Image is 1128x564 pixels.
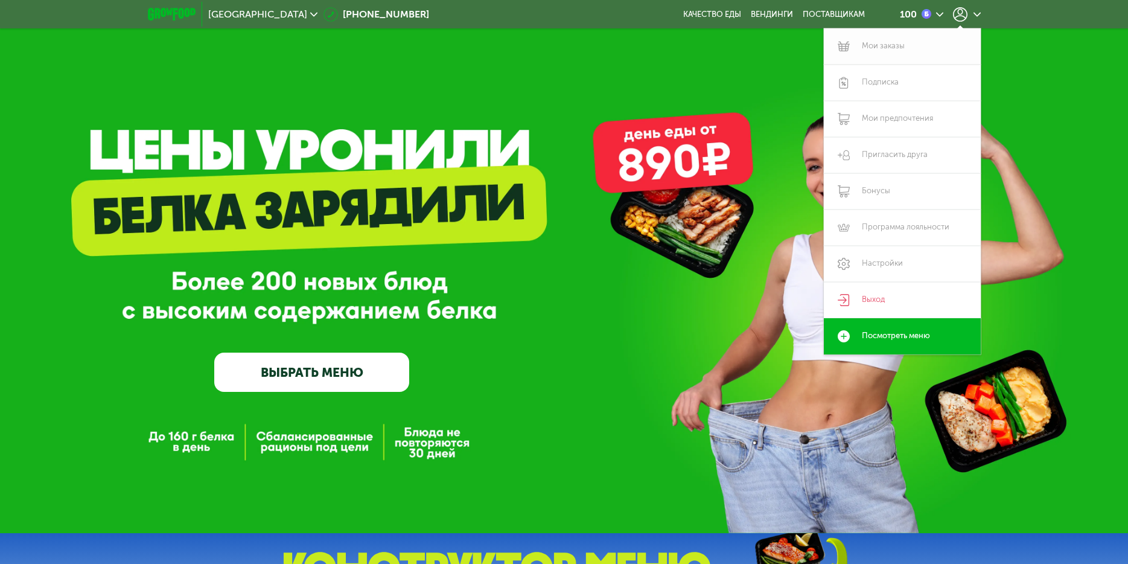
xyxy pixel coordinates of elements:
[208,10,307,19] span: [GEOGRAPHIC_DATA]
[824,246,981,282] a: Настройки
[824,173,981,210] a: Бонусы
[824,65,981,101] a: Подписка
[824,282,981,318] a: Выход
[824,210,981,246] a: Программа лояльности
[824,318,981,354] a: Посмотреть меню
[683,10,741,19] a: Качество еды
[214,353,409,392] a: ВЫБРАТЬ МЕНЮ
[824,137,981,173] a: Пригласить друга
[824,101,981,137] a: Мои предпочтения
[803,10,865,19] div: поставщикам
[824,28,981,65] a: Мои заказы
[900,10,917,19] div: 100
[323,7,429,22] a: [PHONE_NUMBER]
[751,10,793,19] a: Вендинги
